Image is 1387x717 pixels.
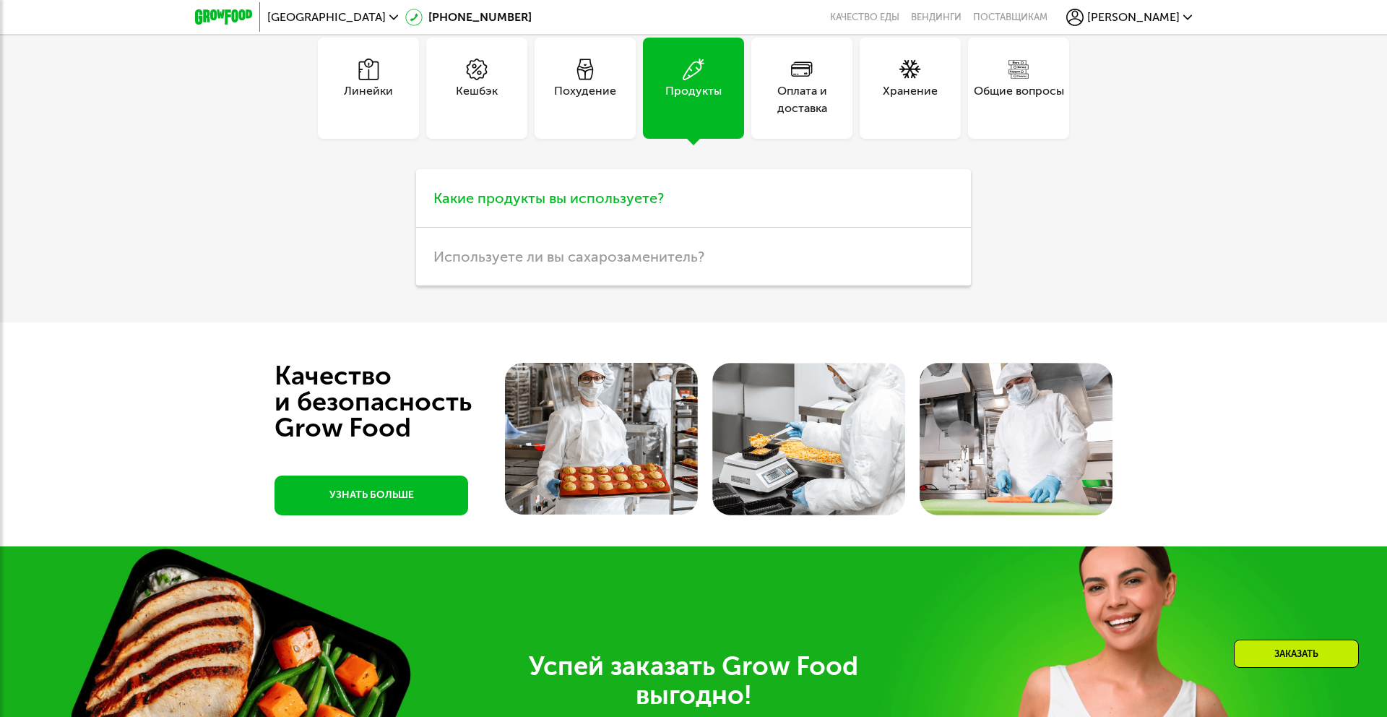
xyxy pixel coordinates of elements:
div: Успей заказать Grow Food выгодно! [289,652,1098,710]
a: УЗНАТЬ БОЛЬШЕ [275,476,468,515]
span: [GEOGRAPHIC_DATA] [267,12,386,23]
div: Продукты [665,82,722,117]
div: Оплата и доставка [751,82,852,117]
a: Вендинги [911,12,962,23]
div: поставщикам [973,12,1047,23]
span: [PERSON_NAME] [1087,12,1180,23]
div: Общие вопросы [974,82,1064,117]
div: Похудение [554,82,616,117]
div: Кешбэк [456,82,498,117]
div: Заказать [1234,640,1359,668]
div: Линейки [344,82,393,117]
a: [PHONE_NUMBER] [405,9,532,26]
div: Хранение [883,82,938,117]
a: Качество еды [830,12,899,23]
span: Используете ли вы сахарозаменитель? [433,248,704,265]
span: Какие продукты вы используете? [433,189,664,207]
div: Качество и безопасность Grow Food [275,363,525,441]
